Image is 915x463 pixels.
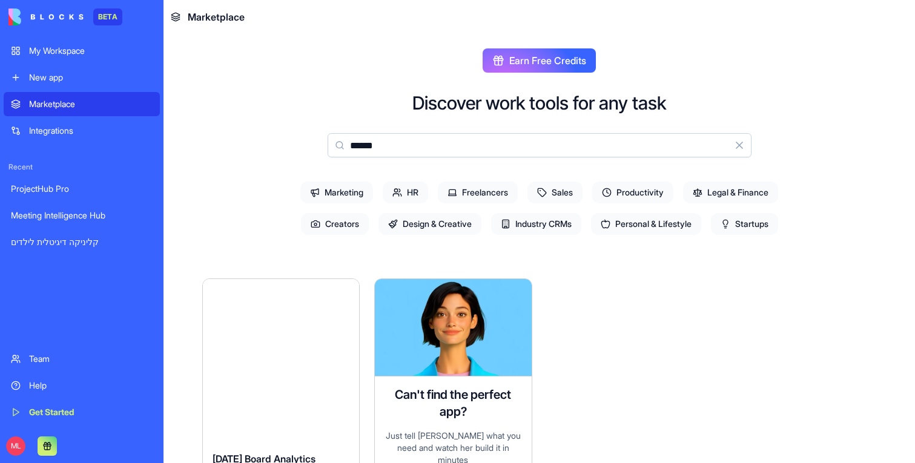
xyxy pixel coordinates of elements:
[375,279,531,376] img: Ella AI assistant
[491,213,581,235] span: Industry CRMs
[383,182,428,203] span: HR
[412,92,666,114] h2: Discover work tools for any task
[683,182,778,203] span: Legal & Finance
[527,182,583,203] span: Sales
[29,379,153,392] div: Help
[4,65,160,90] a: New app
[11,183,153,195] div: ProjectHub Pro
[93,8,122,25] div: BETA
[29,45,153,57] div: My Workspace
[4,92,160,116] a: Marketplace
[4,373,160,398] a: Help
[4,347,160,371] a: Team
[438,182,518,203] span: Freelancers
[4,39,160,63] a: My Workspace
[11,236,153,248] div: קליניקה דיגיטלית לילדים
[385,386,521,420] h4: Can't find the perfect app?
[300,182,373,203] span: Marketing
[29,125,153,137] div: Integrations
[4,119,160,143] a: Integrations
[509,53,586,68] span: Earn Free Credits
[4,203,160,228] a: Meeting Intelligence Hub
[8,8,122,25] a: BETA
[591,213,701,235] span: Personal & Lifestyle
[711,213,778,235] span: Startups
[29,406,153,418] div: Get Started
[378,213,481,235] span: Design & Creative
[301,213,369,235] span: Creators
[29,71,153,84] div: New app
[4,177,160,201] a: ProjectHub Pro
[4,230,160,254] a: קליניקה דיגיטלית לילדים
[29,98,153,110] div: Marketplace
[188,10,245,24] span: Marketplace
[8,8,84,25] img: logo
[29,353,153,365] div: Team
[592,182,673,203] span: Productivity
[483,48,596,73] button: Earn Free Credits
[6,436,25,456] span: ML
[4,162,160,172] span: Recent
[4,400,160,424] a: Get Started
[11,209,153,222] div: Meeting Intelligence Hub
